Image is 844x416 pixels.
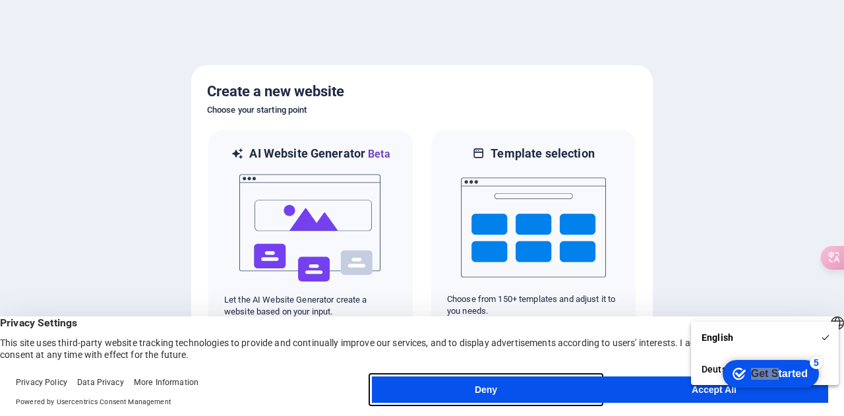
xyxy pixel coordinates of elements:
span: Beta [365,148,390,160]
h6: AI Website Generator [249,146,390,162]
div: Get Started [39,15,96,26]
img: ai [238,162,383,294]
h5: Create a new website [207,81,637,102]
div: 5 [98,3,111,16]
p: Choose from 150+ templates and adjust it to you needs. [447,293,620,317]
h6: Choose your starting point [207,102,637,118]
p: Let the AI Website Generator create a website based on your input. [224,294,397,318]
h6: Template selection [491,146,594,162]
div: AI Website GeneratorBetaaiLet the AI Website Generator create a website based on your input. [207,129,414,335]
div: Template selectionChoose from 150+ templates and adjust it to you needs. [430,129,637,335]
div: Get Started 5 items remaining, 0% complete [11,7,107,34]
